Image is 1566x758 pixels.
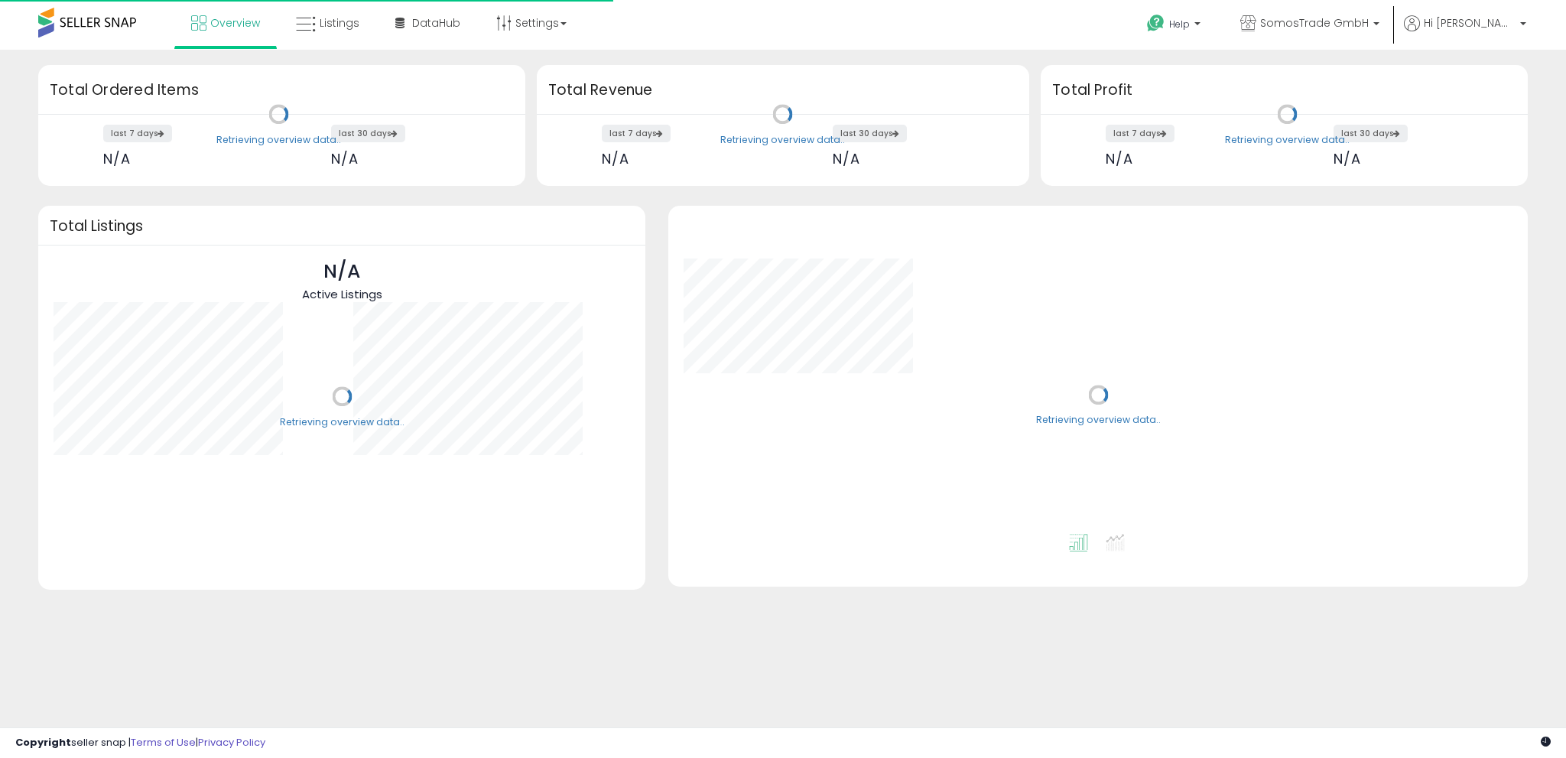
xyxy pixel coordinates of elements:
[412,15,460,31] span: DataHub
[1424,15,1516,31] span: Hi [PERSON_NAME]
[1225,133,1350,147] div: Retrieving overview data..
[1260,15,1369,31] span: SomosTrade GmbH
[1169,18,1190,31] span: Help
[210,15,260,31] span: Overview
[1036,414,1161,428] div: Retrieving overview data..
[1404,15,1526,50] a: Hi [PERSON_NAME]
[1146,14,1165,33] i: Get Help
[216,133,341,147] div: Retrieving overview data..
[720,133,845,147] div: Retrieving overview data..
[320,15,359,31] span: Listings
[280,415,404,429] div: Retrieving overview data..
[1135,2,1216,50] a: Help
